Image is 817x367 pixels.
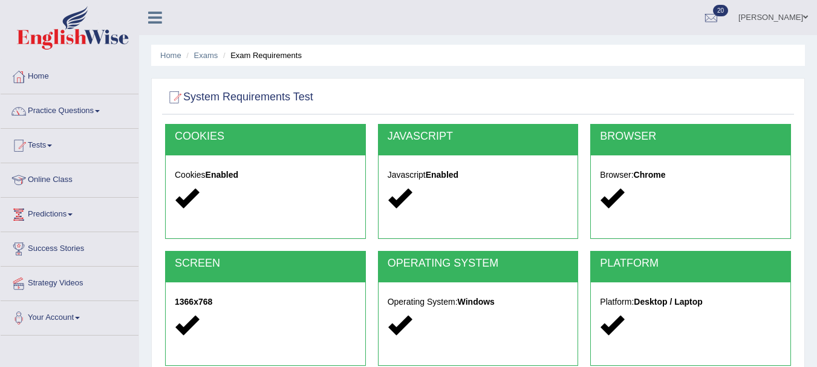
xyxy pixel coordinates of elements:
h5: Operating System: [388,297,569,307]
strong: Enabled [206,170,238,180]
li: Exam Requirements [220,50,302,61]
a: Strategy Videos [1,267,138,297]
a: Success Stories [1,232,138,262]
a: Home [1,60,138,90]
strong: Enabled [426,170,458,180]
strong: Chrome [634,170,666,180]
a: Tests [1,129,138,159]
a: Exams [194,51,218,60]
strong: Desktop / Laptop [634,297,703,307]
strong: Windows [458,297,495,307]
a: Practice Questions [1,94,138,125]
span: 20 [713,5,728,16]
h5: Cookies [175,171,356,180]
h2: System Requirements Test [165,88,313,106]
strong: 1366x768 [175,297,212,307]
a: Your Account [1,301,138,331]
h5: Platform: [600,297,781,307]
h2: JAVASCRIPT [388,131,569,143]
h2: PLATFORM [600,258,781,270]
h2: SCREEN [175,258,356,270]
a: Home [160,51,181,60]
h2: COOKIES [175,131,356,143]
h5: Browser: [600,171,781,180]
a: Online Class [1,163,138,193]
h2: BROWSER [600,131,781,143]
h2: OPERATING SYSTEM [388,258,569,270]
h5: Javascript [388,171,569,180]
a: Predictions [1,198,138,228]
